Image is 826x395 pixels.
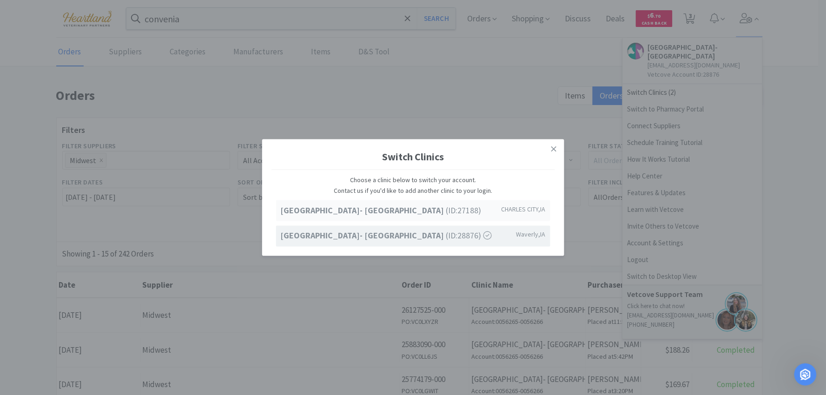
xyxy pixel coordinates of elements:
[281,204,482,217] span: (ID: 27188 )
[502,204,546,214] span: CHARLES CITY , IA
[276,175,550,196] p: Choose a clinic below to switch your account. Contact us if you'd like to add another clinic to y...
[281,205,446,216] strong: [GEOGRAPHIC_DATA]- [GEOGRAPHIC_DATA]
[794,363,817,386] iframe: Intercom live chat
[281,229,492,243] span: (ID: 28876 )
[271,144,555,170] h1: Switch Clinics
[281,230,446,241] strong: [GEOGRAPHIC_DATA]- [GEOGRAPHIC_DATA]
[516,229,546,239] span: Waverly , IA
